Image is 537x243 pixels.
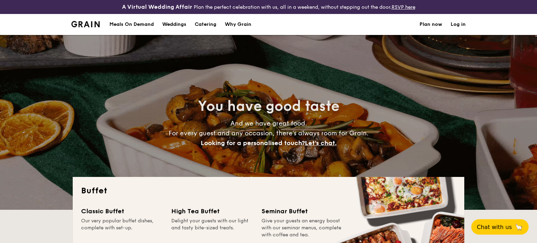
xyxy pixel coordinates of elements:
div: Classic Buffet [81,206,163,216]
a: Catering [191,14,221,35]
a: Log in [451,14,466,35]
div: Why Grain [225,14,251,35]
img: Grain [71,21,100,27]
div: Delight your guests with our light and tasty bite-sized treats. [171,217,253,238]
div: High Tea Buffet [171,206,253,216]
a: Weddings [158,14,191,35]
a: Logotype [71,21,100,27]
span: Let's chat. [305,139,337,147]
a: RSVP here [392,4,415,10]
div: Plan the perfect celebration with us, all in a weekend, without stepping out the door. [89,3,447,11]
span: Chat with us [477,224,512,230]
div: Give your guests an energy boost with our seminar menus, complete with coffee and tea. [262,217,343,238]
div: Meals On Demand [109,14,154,35]
span: You have good taste [198,98,339,115]
div: Our very popular buffet dishes, complete with set-up. [81,217,163,238]
button: Chat with us🦙 [471,219,529,235]
a: Plan now [420,14,442,35]
a: Meals On Demand [105,14,158,35]
a: Why Grain [221,14,256,35]
span: And we have great food. For every guest and any occasion, there’s always room for Grain. [169,120,368,147]
div: Seminar Buffet [262,206,343,216]
span: 🦙 [515,223,523,231]
h1: Catering [195,14,216,35]
h2: Buffet [81,185,456,196]
div: Weddings [162,14,186,35]
h4: A Virtual Wedding Affair [122,3,192,11]
span: Looking for a personalised touch? [201,139,305,147]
